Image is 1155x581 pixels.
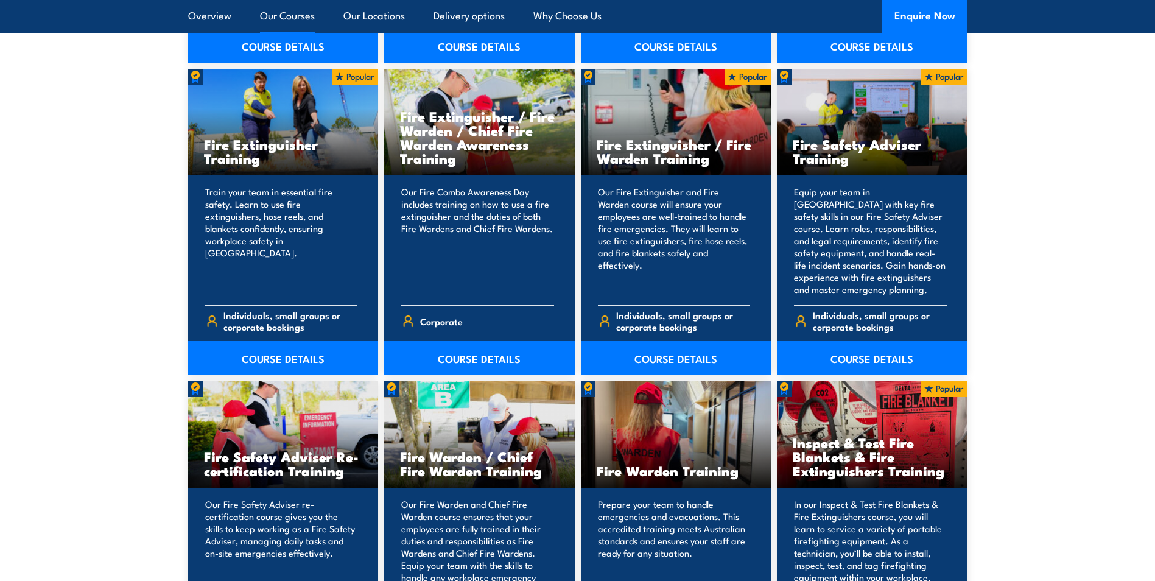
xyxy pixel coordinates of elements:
[384,341,575,375] a: COURSE DETAILS
[223,309,357,333] span: Individuals, small groups or corporate bookings
[204,449,363,477] h3: Fire Safety Adviser Re-certification Training
[777,29,967,63] a: COURSE DETAILS
[401,186,554,295] p: Our Fire Combo Awareness Day includes training on how to use a fire extinguisher and the duties o...
[597,137,756,165] h3: Fire Extinguisher / Fire Warden Training
[188,29,379,63] a: COURSE DETAILS
[793,137,952,165] h3: Fire Safety Adviser Training
[777,341,967,375] a: COURSE DETAILS
[400,449,559,477] h3: Fire Warden / Chief Fire Warden Training
[400,109,559,165] h3: Fire Extinguisher / Fire Warden / Chief Fire Warden Awareness Training
[420,312,463,331] span: Corporate
[793,435,952,477] h3: Inspect & Test Fire Blankets & Fire Extinguishers Training
[616,309,750,333] span: Individuals, small groups or corporate bookings
[794,186,947,295] p: Equip your team in [GEOGRAPHIC_DATA] with key fire safety skills in our Fire Safety Adviser cours...
[581,29,771,63] a: COURSE DETAILS
[597,463,756,477] h3: Fire Warden Training
[188,341,379,375] a: COURSE DETAILS
[581,341,771,375] a: COURSE DETAILS
[204,137,363,165] h3: Fire Extinguisher Training
[598,186,751,295] p: Our Fire Extinguisher and Fire Warden course will ensure your employees are well-trained to handl...
[813,309,947,333] span: Individuals, small groups or corporate bookings
[205,186,358,295] p: Train your team in essential fire safety. Learn to use fire extinguishers, hose reels, and blanke...
[384,29,575,63] a: COURSE DETAILS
